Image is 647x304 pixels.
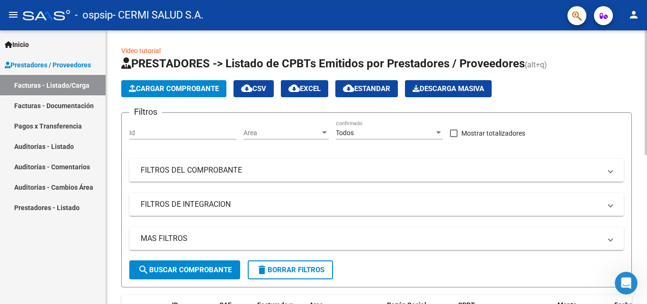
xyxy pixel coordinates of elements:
[241,83,252,94] mat-icon: cloud_download
[241,84,266,93] span: CSV
[343,83,354,94] mat-icon: cloud_download
[141,233,601,244] mat-panel-title: MAS FILTROS
[405,80,492,97] button: Descarga Masiva
[141,165,601,175] mat-panel-title: FILTROS DEL COMPROBANTE
[405,80,492,97] app-download-masive: Descarga masiva de comprobantes (adjuntos)
[288,83,300,94] mat-icon: cloud_download
[461,128,525,139] span: Mostrar totalizadores
[129,105,162,119] h3: Filtros
[525,60,547,69] span: (alt+q)
[129,227,624,250] mat-expansion-panel-header: MAS FILTROS
[113,5,204,26] span: - CERMI SALUD S.A.
[138,264,149,276] mat-icon: search
[141,199,601,210] mat-panel-title: FILTROS DE INTEGRACION
[336,129,354,137] span: Todos
[129,193,624,216] mat-expansion-panel-header: FILTROS DE INTEGRACION
[243,129,320,137] span: Area
[413,84,484,93] span: Descarga Masiva
[628,9,639,20] mat-icon: person
[5,39,29,50] span: Inicio
[343,84,390,93] span: Estandar
[234,80,274,97] button: CSV
[248,260,333,279] button: Borrar Filtros
[288,84,321,93] span: EXCEL
[138,266,232,274] span: Buscar Comprobante
[121,47,161,55] a: Video tutorial
[615,272,638,295] iframe: Intercom live chat
[281,80,328,97] button: EXCEL
[129,159,624,182] mat-expansion-panel-header: FILTROS DEL COMPROBANTE
[75,5,113,26] span: - ospsip
[335,80,398,97] button: Estandar
[129,84,219,93] span: Cargar Comprobante
[121,57,525,70] span: PRESTADORES -> Listado de CPBTs Emitidos por Prestadores / Proveedores
[8,9,19,20] mat-icon: menu
[5,60,91,70] span: Prestadores / Proveedores
[129,260,240,279] button: Buscar Comprobante
[256,264,268,276] mat-icon: delete
[256,266,324,274] span: Borrar Filtros
[121,80,226,97] button: Cargar Comprobante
